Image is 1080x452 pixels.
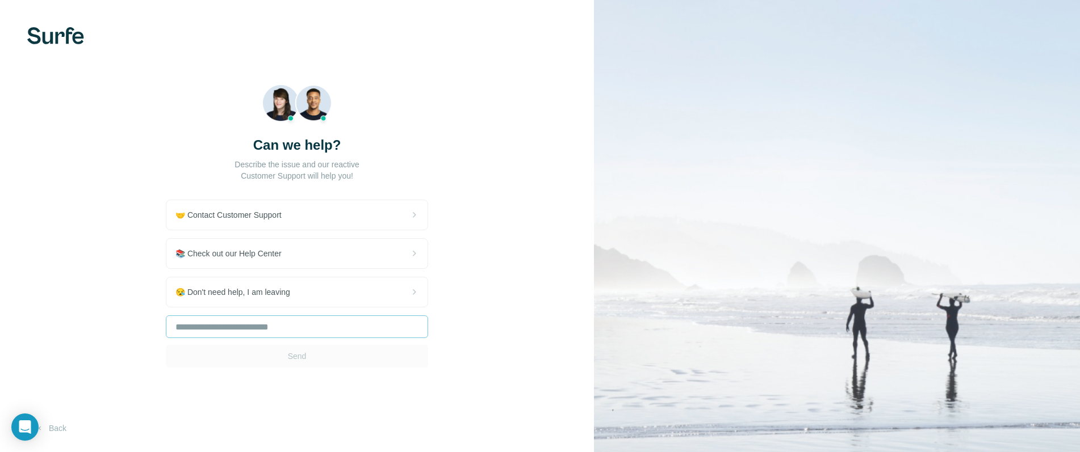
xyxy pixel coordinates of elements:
img: Surfe's logo [27,27,84,44]
span: 📚 Check out our Help Center [175,248,291,259]
button: Back [27,418,74,438]
h3: Can we help? [253,136,341,154]
p: Describe the issue and our reactive [235,159,359,170]
span: 🤝 Contact Customer Support [175,209,291,221]
img: Beach Photo [262,85,332,127]
span: 😪 Don't need help, I am leaving [175,286,299,298]
div: Open Intercom Messenger [11,413,39,441]
p: Customer Support will help you! [241,170,353,181]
